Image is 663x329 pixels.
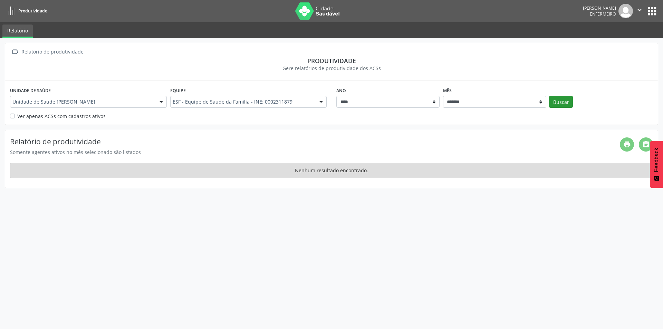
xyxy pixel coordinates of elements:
[10,85,51,96] label: Unidade de saúde
[2,25,33,38] a: Relatório
[590,11,616,17] span: Enfermeiro
[443,85,452,96] label: Mês
[10,65,653,72] div: Gere relatórios de produtividade dos ACSs
[583,5,616,11] div: [PERSON_NAME]
[12,98,153,105] span: Unidade de Saude [PERSON_NAME]
[10,148,620,156] div: Somente agentes ativos no mês selecionado são listados
[170,85,186,96] label: Equipe
[17,113,106,120] label: Ver apenas ACSs com cadastros ativos
[5,5,47,17] a: Produtividade
[10,163,653,178] div: Nenhum resultado encontrado.
[646,5,658,17] button: apps
[633,4,646,18] button: 
[636,6,643,14] i: 
[549,96,573,108] button: Buscar
[10,137,620,146] h4: Relatório de produtividade
[618,4,633,18] img: img
[10,47,20,57] i: 
[18,8,47,14] span: Produtividade
[20,47,85,57] div: Relatório de produtividade
[650,141,663,188] button: Feedback - Mostrar pesquisa
[173,98,313,105] span: ESF - Equipe de Saude da Familia - INE: 0002311879
[653,148,660,172] span: Feedback
[10,47,85,57] a:  Relatório de produtividade
[10,57,653,65] div: Produtividade
[336,85,346,96] label: Ano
